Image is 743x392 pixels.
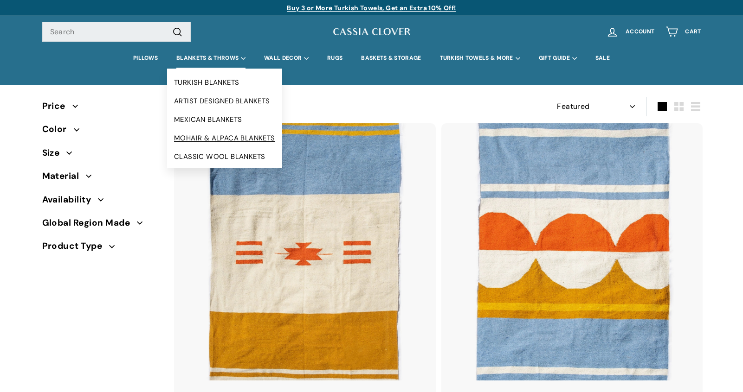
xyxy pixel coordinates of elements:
span: Size [42,146,67,160]
span: Price [42,99,72,113]
button: Availability [42,190,161,214]
input: Search [42,22,191,42]
span: Color [42,122,74,136]
span: Cart [685,29,701,35]
button: Material [42,167,161,190]
a: PILLOWS [124,48,167,69]
button: Size [42,144,161,167]
span: Availability [42,193,98,207]
button: Color [42,120,161,143]
a: ARTIST DESIGNED BLANKETS [167,92,282,110]
a: Buy 3 or More Turkish Towels, Get an Extra 10% Off! [287,4,456,12]
a: RUGS [318,48,352,69]
div: Primary [24,48,720,69]
summary: WALL DECOR [255,48,318,69]
span: Account [626,29,654,35]
span: Global Region Made [42,216,137,230]
button: Price [42,97,161,120]
a: MEXICAN BLANKETS [167,110,282,129]
a: CLASSIC WOOL BLANKETS [167,147,282,166]
button: Product Type [42,237,161,260]
a: MOHAIR & ALPACA BLANKETS [167,129,282,147]
summary: TURKISH TOWELS & MORE [431,48,530,69]
summary: BLANKETS & THROWS [167,48,255,69]
button: Global Region Made [42,214,161,237]
a: TURKISH BLANKETS [167,73,282,92]
a: Cart [660,18,706,45]
span: Material [42,169,86,183]
a: Account [601,18,660,45]
a: BASKETS & STORAGE [352,48,430,69]
a: SALE [586,48,619,69]
summary: GIFT GUIDE [530,48,586,69]
span: Product Type [42,239,110,253]
div: 9 products [176,101,439,113]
